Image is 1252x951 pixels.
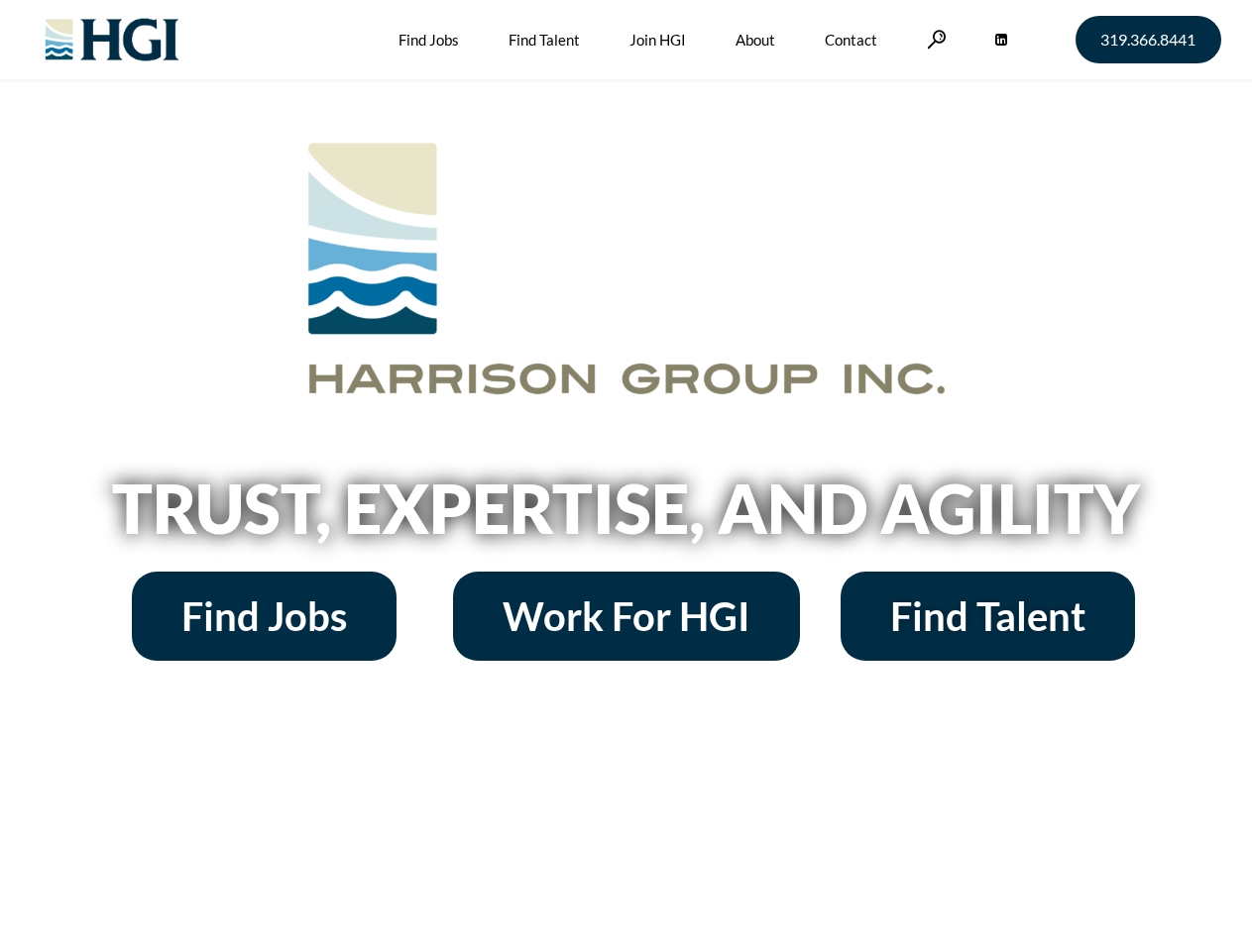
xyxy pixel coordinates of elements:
a: 319.366.8441 [1076,16,1221,63]
a: Work For HGI [453,572,800,661]
a: Search [927,30,947,49]
span: Find Talent [890,596,1085,636]
a: Find Jobs [132,572,397,661]
span: Work For HGI [503,596,750,636]
span: Find Jobs [181,596,347,636]
a: Find Talent [841,572,1135,661]
span: 319.366.8441 [1100,32,1195,48]
h2: Trust, Expertise, and Agility [61,475,1192,542]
